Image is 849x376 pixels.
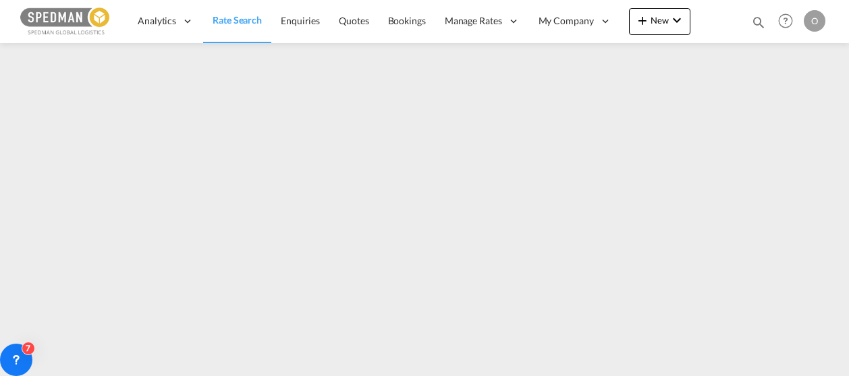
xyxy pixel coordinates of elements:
[774,9,797,32] span: Help
[804,10,825,32] div: O
[774,9,804,34] div: Help
[445,14,502,28] span: Manage Rates
[539,14,594,28] span: My Company
[281,15,320,26] span: Enquiries
[634,12,651,28] md-icon: icon-plus 400-fg
[388,15,426,26] span: Bookings
[339,15,368,26] span: Quotes
[629,8,690,35] button: icon-plus 400-fgNewicon-chevron-down
[213,14,262,26] span: Rate Search
[634,15,685,26] span: New
[751,15,766,30] md-icon: icon-magnify
[669,12,685,28] md-icon: icon-chevron-down
[20,6,111,36] img: c12ca350ff1b11efb6b291369744d907.png
[138,14,176,28] span: Analytics
[751,15,766,35] div: icon-magnify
